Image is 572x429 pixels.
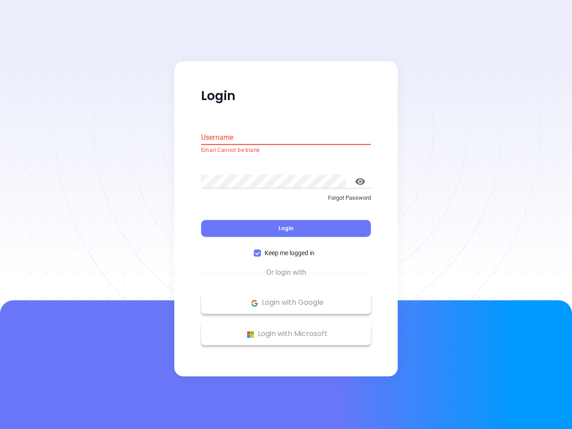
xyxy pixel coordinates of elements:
p: Login with Google [206,296,366,310]
a: Forgot Password [201,193,371,210]
p: Login with Microsoft [206,328,366,341]
button: toggle password visibility [349,171,371,192]
button: Login [201,220,371,237]
button: Microsoft Logo Login with Microsoft [201,323,371,345]
img: Microsoft Logo [245,329,256,340]
p: Login [201,88,371,104]
span: Keep me logged in [261,248,318,258]
span: Or login with [262,268,311,278]
p: Forgot Password [201,193,371,202]
button: Google Logo Login with Google [201,292,371,314]
p: Email Cannot be blank [201,146,371,155]
img: Google Logo [249,298,260,309]
span: Login [278,225,294,232]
